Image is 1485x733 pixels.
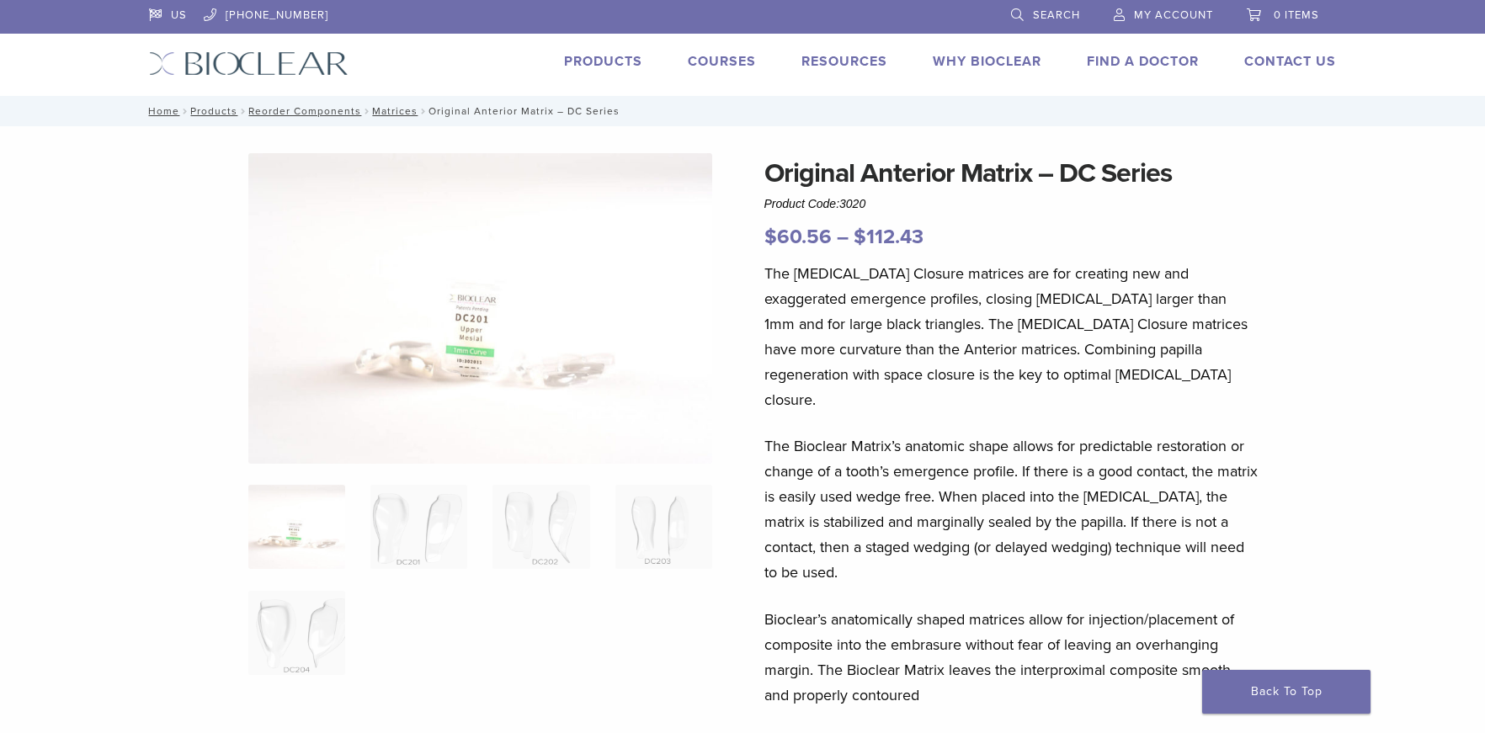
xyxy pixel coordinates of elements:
img: Original Anterior Matrix - DC Series - Image 3 [492,485,589,569]
img: Bioclear [149,51,349,76]
bdi: 60.56 [764,225,832,249]
p: The Bioclear Matrix’s anatomic shape allows for predictable restoration or change of a tooth’s em... [764,433,1259,585]
span: / [179,107,190,115]
img: Original Anterior Matrix - DC Series - Image 5 [248,591,345,675]
a: Find A Doctor [1087,53,1199,70]
img: Original Anterior Matrix - DC Series - Image 2 [370,485,467,569]
span: $ [854,225,866,249]
p: Bioclear’s anatomically shaped matrices allow for injection/placement of composite into the embra... [764,607,1259,708]
a: Products [564,53,642,70]
span: My Account [1134,8,1213,22]
span: – [837,225,849,249]
img: Original Anterior Matrix - DC Series - Image 4 [615,485,712,569]
a: Home [143,105,179,117]
span: / [361,107,372,115]
bdi: 112.43 [854,225,923,249]
span: / [237,107,248,115]
span: Product Code: [764,197,866,210]
span: / [418,107,428,115]
img: Anterior Original DC Series Matrices [248,153,713,464]
a: Matrices [372,105,418,117]
img: Anterior-Original-DC-Series-Matrices-324x324.jpg [248,485,345,569]
a: Contact Us [1244,53,1336,70]
a: Products [190,105,237,117]
span: $ [764,225,777,249]
span: 0 items [1274,8,1319,22]
a: Back To Top [1202,670,1371,714]
h1: Original Anterior Matrix – DC Series [764,153,1259,194]
a: Why Bioclear [933,53,1041,70]
nav: Original Anterior Matrix – DC Series [136,96,1349,126]
p: The [MEDICAL_DATA] Closure matrices are for creating new and exaggerated emergence profiles, clos... [764,261,1259,412]
span: Search [1033,8,1080,22]
a: Courses [688,53,756,70]
span: 3020 [839,197,865,210]
a: Resources [801,53,887,70]
a: Reorder Components [248,105,361,117]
